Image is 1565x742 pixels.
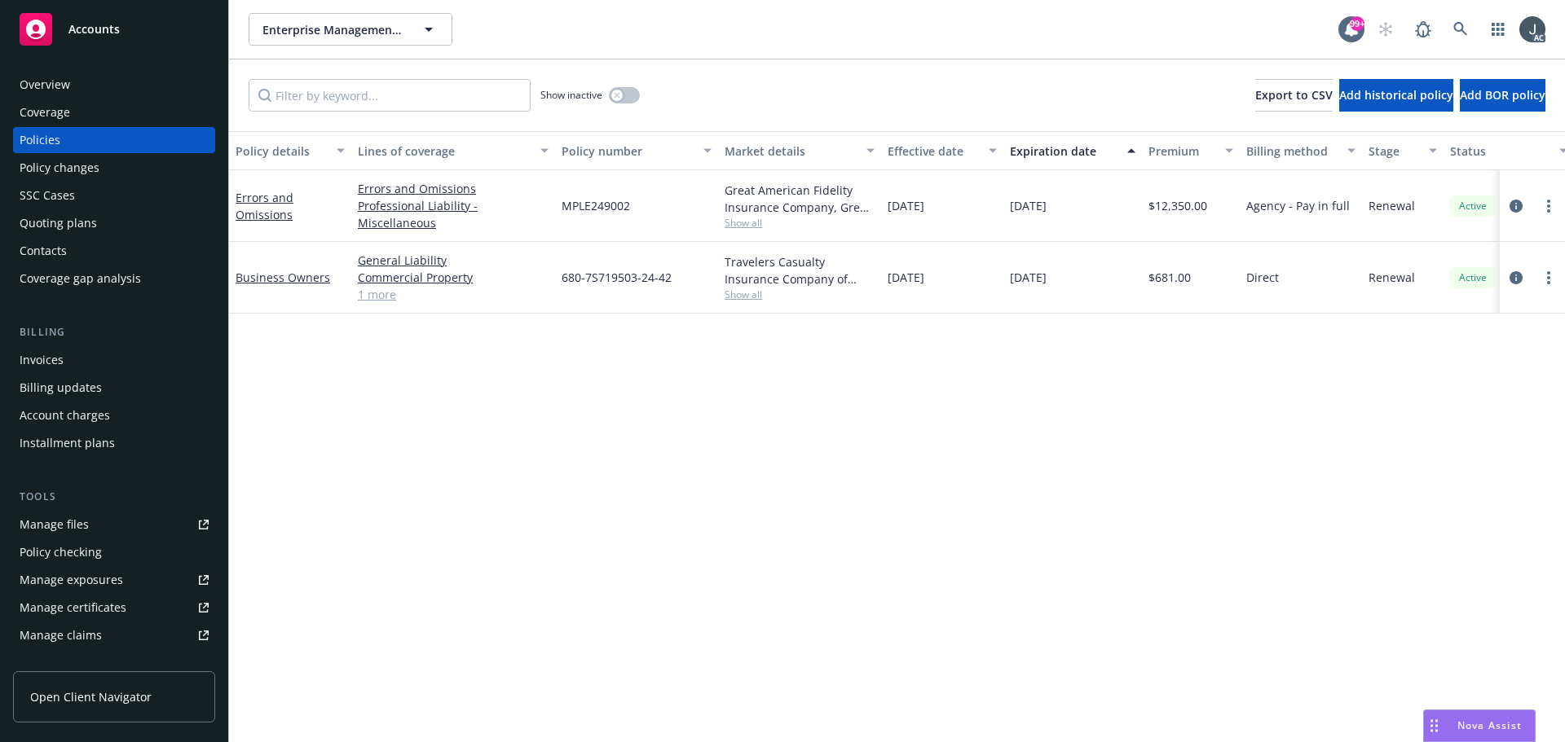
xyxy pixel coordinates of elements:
div: 99+ [1350,16,1364,31]
div: Stage [1369,143,1419,160]
div: Lines of coverage [358,143,531,160]
a: more [1539,196,1558,216]
div: Premium [1148,143,1215,160]
div: Policy details [236,143,327,160]
span: Accounts [68,23,120,36]
span: Renewal [1369,269,1415,286]
a: Installment plans [13,430,215,456]
a: Contacts [13,238,215,264]
span: Show all [725,288,875,301]
span: Direct [1246,269,1279,286]
button: Add historical policy [1339,79,1453,112]
div: Great American Fidelity Insurance Company, Great American Insurance Group, CRC Group [725,182,875,216]
a: 1 more [358,286,549,303]
div: Billing [13,324,215,340]
button: Policy details [229,131,351,170]
a: Search [1444,13,1477,46]
div: Overview [20,72,70,98]
a: more [1539,268,1558,288]
a: Accounts [13,7,215,52]
div: Expiration date [1010,143,1118,160]
div: Policy number [562,143,694,160]
span: Add historical policy [1339,87,1453,103]
a: circleInformation [1506,268,1526,288]
div: Billing updates [20,375,102,401]
div: Manage claims [20,622,102,648]
a: Commercial Property [358,269,549,286]
span: Show inactive [540,88,602,102]
a: Manage claims [13,622,215,648]
div: Contacts [20,238,67,264]
span: Add BOR policy [1460,87,1545,103]
div: Manage BORs [20,650,96,676]
button: Market details [718,131,881,170]
button: Stage [1362,131,1444,170]
div: Policy checking [20,539,102,565]
span: Open Client Navigator [30,688,152,705]
div: Manage files [20,511,89,538]
span: Agency - Pay in full [1246,197,1350,214]
div: SSC Cases [20,182,75,209]
a: Manage certificates [13,595,215,621]
a: Start snowing [1369,13,1402,46]
div: Effective date [888,143,979,160]
button: Nova Assist [1423,709,1536,742]
a: Business Owners [236,270,330,285]
span: Manage exposures [13,567,215,593]
span: 680-7S719503-24-42 [562,269,672,286]
button: Billing method [1240,131,1362,170]
div: Coverage gap analysis [20,266,141,292]
span: Enterprise Management Advisors, LLC [262,21,403,38]
span: Renewal [1369,197,1415,214]
a: Account charges [13,402,215,428]
span: $681.00 [1148,269,1191,286]
div: Drag to move [1424,710,1444,741]
a: Policy checking [13,539,215,565]
div: Invoices [20,347,64,373]
a: Coverage [13,99,215,125]
a: SSC Cases [13,182,215,209]
span: [DATE] [888,197,924,214]
button: Enterprise Management Advisors, LLC [249,13,452,46]
a: Billing updates [13,375,215,401]
div: Installment plans [20,430,115,456]
span: Nova Assist [1457,718,1522,732]
a: Invoices [13,347,215,373]
span: Active [1457,270,1489,285]
button: Expiration date [1003,131,1142,170]
span: Show all [725,216,875,230]
a: Overview [13,72,215,98]
span: Export to CSV [1255,87,1333,103]
div: Policies [20,127,60,153]
div: Quoting plans [20,210,97,236]
div: Market details [725,143,857,160]
button: Add BOR policy [1460,79,1545,112]
button: Premium [1142,131,1240,170]
input: Filter by keyword... [249,79,531,112]
span: MPLE249002 [562,197,630,214]
a: Policies [13,127,215,153]
span: [DATE] [1010,197,1047,214]
button: Lines of coverage [351,131,555,170]
a: Switch app [1482,13,1514,46]
a: Report a Bug [1407,13,1439,46]
span: [DATE] [1010,269,1047,286]
button: Export to CSV [1255,79,1333,112]
a: Quoting plans [13,210,215,236]
a: circleInformation [1506,196,1526,216]
div: Account charges [20,402,110,428]
div: Status [1450,143,1550,160]
a: Policy changes [13,155,215,181]
a: Professional Liability - Miscellaneous [358,197,549,231]
div: Billing method [1246,143,1338,160]
button: Policy number [555,131,718,170]
div: Manage exposures [20,567,123,593]
a: Manage files [13,511,215,538]
div: Manage certificates [20,595,126,621]
a: Errors and Omissions [236,190,293,222]
div: Coverage [20,99,70,125]
a: Manage BORs [13,650,215,676]
div: Tools [13,489,215,505]
span: $12,350.00 [1148,197,1207,214]
span: Active [1457,199,1489,213]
